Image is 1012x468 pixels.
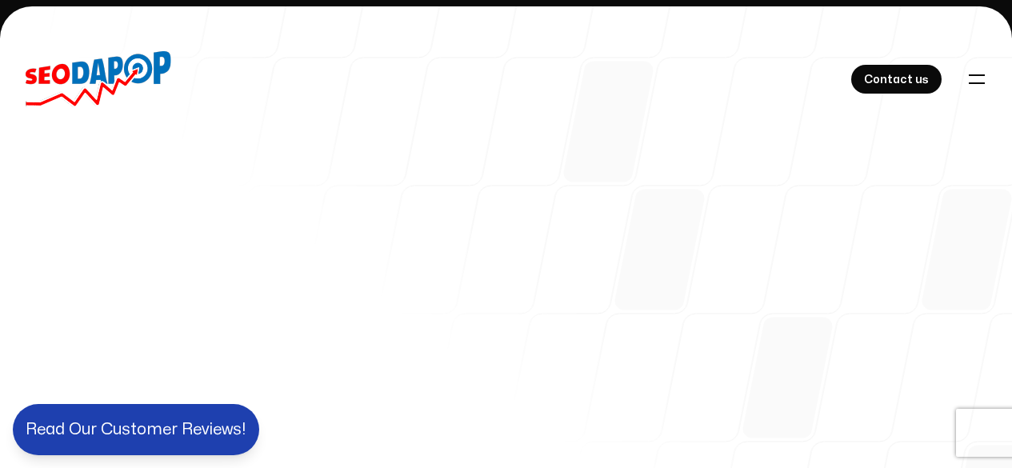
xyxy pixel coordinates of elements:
span: Contact us [864,70,929,90]
img: Seodapop Logo [26,51,171,107]
a: Home [26,51,171,107]
button: Read Our Customer Reviews! [13,404,259,455]
a: Contact us [851,65,942,94]
button: Toggle navigation [959,62,994,97]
